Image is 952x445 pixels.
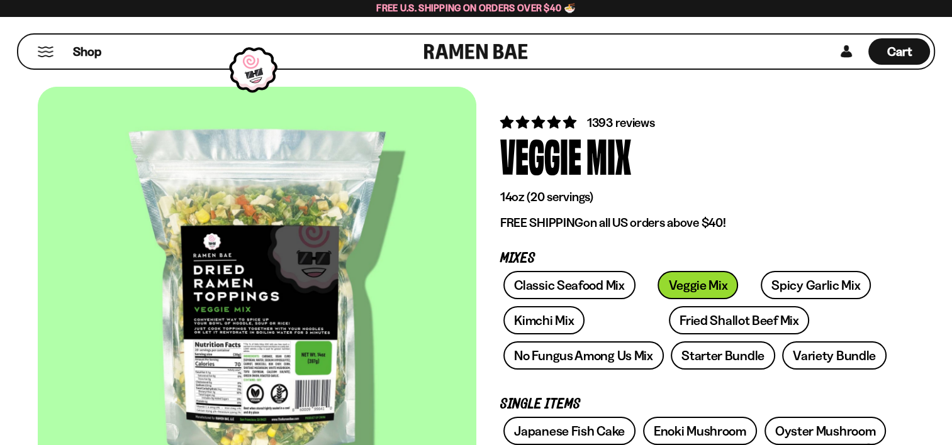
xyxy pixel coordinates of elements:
[671,341,775,370] a: Starter Bundle
[586,131,631,179] div: Mix
[73,38,101,65] a: Shop
[500,131,581,179] div: Veggie
[587,115,655,130] span: 1393 reviews
[37,47,54,57] button: Mobile Menu Trigger
[503,417,636,445] a: Japanese Fish Cake
[761,271,871,299] a: Spicy Garlic Mix
[764,417,887,445] a: Oyster Mushroom
[500,114,579,130] span: 4.76 stars
[503,271,635,299] a: Classic Seafood Mix
[887,44,912,59] span: Cart
[643,417,757,445] a: Enoki Mushroom
[503,306,585,334] a: Kimchi Mix
[500,189,890,205] p: 14oz (20 servings)
[669,306,809,334] a: Fried Shallot Beef Mix
[868,35,930,69] a: Cart
[782,341,887,370] a: Variety Bundle
[500,253,890,265] p: Mixes
[500,215,890,231] p: on all US orders above $40!
[503,341,663,370] a: No Fungus Among Us Mix
[500,398,890,410] p: Single Items
[73,43,101,60] span: Shop
[500,215,583,230] strong: FREE SHIPPING
[376,2,576,14] span: Free U.S. Shipping on Orders over $40 🍜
